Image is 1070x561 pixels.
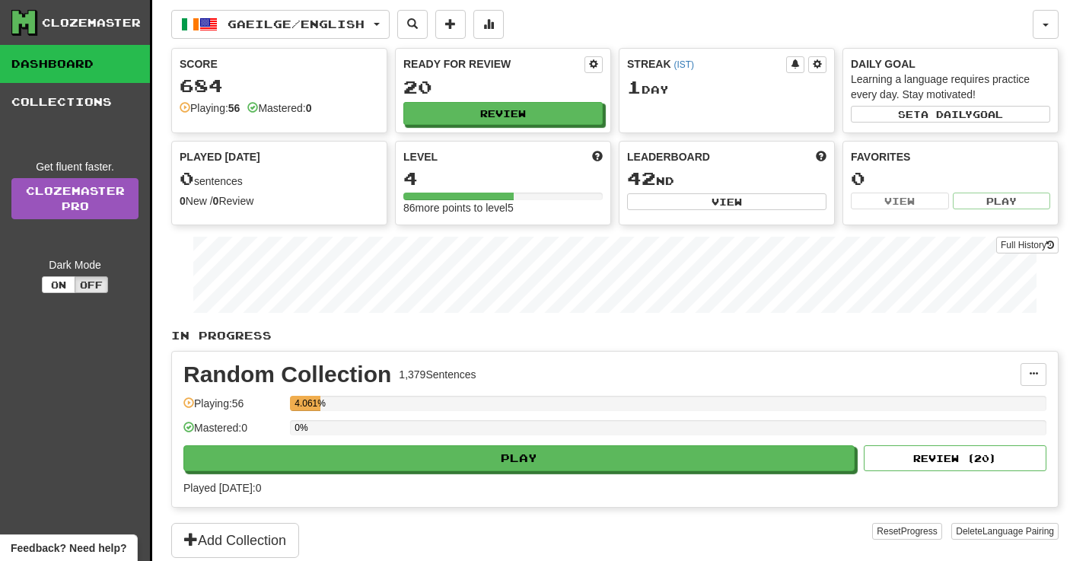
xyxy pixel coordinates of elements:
[403,200,603,215] div: 86 more points to level 5
[183,396,282,421] div: Playing: 56
[627,169,826,189] div: nd
[901,526,938,537] span: Progress
[180,56,379,72] div: Score
[183,363,391,386] div: Random Collection
[982,526,1054,537] span: Language Pairing
[180,169,379,189] div: sentences
[42,15,141,30] div: Clozemaster
[674,59,693,70] a: (IST)
[180,76,379,95] div: 684
[627,78,826,97] div: Day
[816,149,826,164] span: This week in points, UTC
[851,193,949,209] button: View
[228,102,240,114] strong: 56
[180,149,260,164] span: Played [DATE]
[180,195,186,207] strong: 0
[399,367,476,382] div: 1,379 Sentences
[180,167,194,189] span: 0
[397,10,428,39] button: Search sentences
[435,10,466,39] button: Add sentence to collection
[864,445,1046,471] button: Review (20)
[75,276,108,293] button: Off
[247,100,311,116] div: Mastered:
[851,149,1050,164] div: Favorites
[627,76,642,97] span: 1
[180,100,240,116] div: Playing:
[180,193,379,209] div: New / Review
[403,78,603,97] div: 20
[306,102,312,114] strong: 0
[872,523,941,540] button: ResetProgress
[11,178,139,219] a: ClozemasterPro
[953,193,1051,209] button: Play
[228,18,365,30] span: Gaeilge / English
[171,328,1059,343] p: In Progress
[183,482,261,494] span: Played [DATE]: 0
[627,167,656,189] span: 42
[403,102,603,125] button: Review
[592,149,603,164] span: Score more points to level up
[403,169,603,188] div: 4
[996,237,1059,253] button: Full History
[183,445,855,471] button: Play
[627,149,710,164] span: Leaderboard
[627,56,786,72] div: Streak
[851,106,1050,123] button: Seta dailygoal
[171,10,390,39] button: Gaeilge/English
[403,149,438,164] span: Level
[213,195,219,207] strong: 0
[951,523,1059,540] button: DeleteLanguage Pairing
[42,276,75,293] button: On
[627,193,826,210] button: View
[851,56,1050,72] div: Daily Goal
[473,10,504,39] button: More stats
[11,540,126,556] span: Open feedback widget
[11,159,139,174] div: Get fluent faster.
[921,109,973,120] span: a daily
[171,523,299,558] button: Add Collection
[403,56,584,72] div: Ready for Review
[851,72,1050,102] div: Learning a language requires practice every day. Stay motivated!
[183,420,282,445] div: Mastered: 0
[11,257,139,273] div: Dark Mode
[851,169,1050,188] div: 0
[295,396,320,411] div: 4.061%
